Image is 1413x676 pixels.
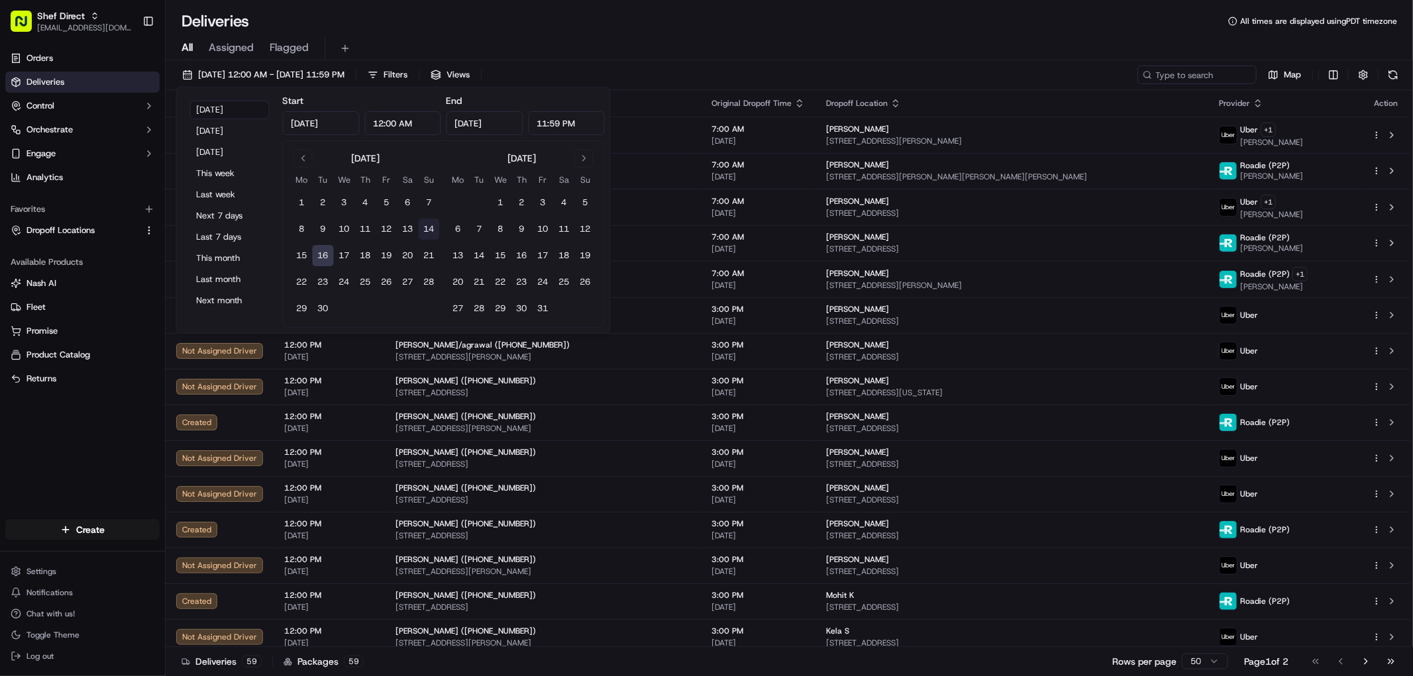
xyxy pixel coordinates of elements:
[355,271,376,293] button: 25
[291,192,313,213] button: 1
[826,411,889,422] span: [PERSON_NAME]
[395,483,536,493] span: [PERSON_NAME] ([PHONE_NUMBER])
[826,280,1198,291] span: [STREET_ADDRESS][PERSON_NAME]
[469,218,490,240] button: 7
[826,196,889,207] span: [PERSON_NAME]
[198,69,344,81] span: [DATE] 12:00 AM - [DATE] 11:59 PM
[1240,596,1290,606] span: Roadie (P2P)
[26,124,73,136] span: Orchestrate
[575,218,596,240] button: 12
[711,518,805,529] span: 3:00 PM
[1220,485,1237,503] img: uber-new-logo.jpeg
[425,66,476,84] button: Views
[395,530,690,541] span: [STREET_ADDRESS]
[376,218,397,240] button: 12
[711,340,805,350] span: 3:00 PM
[1220,271,1237,288] img: roadie-logo-v2.jpg
[826,459,1198,469] span: [STREET_ADDRESS]
[1240,632,1258,642] span: Uber
[5,48,160,69] a: Orders
[1240,524,1290,535] span: Roadie (P2P)
[711,423,805,434] span: [DATE]
[284,387,374,398] span: [DATE]
[284,602,374,612] span: [DATE]
[26,608,75,619] span: Chat with us!
[283,95,304,107] label: Start
[1220,628,1237,646] img: uber-new-logo.jpeg
[284,423,374,434] span: [DATE]
[284,638,374,648] span: [DATE]
[826,626,849,636] span: Kela S
[711,280,805,291] span: [DATE]
[5,252,160,273] div: Available Products
[334,192,355,213] button: 3
[826,136,1198,146] span: [STREET_ADDRESS][PERSON_NAME]
[711,590,805,601] span: 3:00 PM
[1220,414,1237,431] img: roadie-logo-v2.jpg
[826,387,1198,398] span: [STREET_ADDRESS][US_STATE]
[190,122,270,140] button: [DATE]
[364,111,441,135] input: Time
[291,218,313,240] button: 8
[1240,209,1303,220] span: [PERSON_NAME]
[1240,417,1290,428] span: Roadie (P2P)
[26,277,56,289] span: Nash AI
[826,316,1198,326] span: [STREET_ADDRESS]
[190,270,270,289] button: Last month
[313,271,334,293] button: 23
[5,95,160,117] button: Control
[5,5,137,37] button: Shef Direct[EMAIL_ADDRESS][DOMAIN_NAME]
[469,271,490,293] button: 21
[190,143,270,162] button: [DATE]
[1220,450,1237,467] img: uber-new-logo.jpeg
[5,72,160,93] a: Deliveries
[711,566,805,577] span: [DATE]
[1220,378,1237,395] img: uber-new-logo.jpeg
[395,387,690,398] span: [STREET_ADDRESS]
[1372,98,1400,109] div: Action
[190,164,270,183] button: This week
[1240,381,1258,392] span: Uber
[826,232,889,242] span: [PERSON_NAME]
[11,301,154,313] a: Fleet
[395,375,536,386] span: [PERSON_NAME] ([PHONE_NUMBER])
[711,208,805,218] span: [DATE]
[37,9,85,23] span: Shef Direct
[1220,307,1237,324] img: uber-new-logo.jpeg
[533,245,554,266] button: 17
[711,375,805,386] span: 3:00 PM
[1240,232,1290,243] span: Roadie (P2P)
[395,423,690,434] span: [STREET_ADDRESS][PERSON_NAME]
[448,271,469,293] button: 20
[1261,122,1276,137] button: +1
[397,192,419,213] button: 6
[313,173,334,187] th: Tuesday
[1220,234,1237,252] img: roadie-logo-v2.jpg
[826,483,889,493] span: [PERSON_NAME]
[37,23,132,33] span: [EMAIL_ADDRESS][DOMAIN_NAME]
[511,192,533,213] button: 2
[711,554,805,565] span: 3:00 PM
[419,218,440,240] button: 14
[711,638,805,648] span: [DATE]
[554,192,575,213] button: 4
[284,626,374,636] span: 12:00 PM
[1137,66,1257,84] input: Type to search
[469,173,490,187] th: Tuesday
[826,495,1198,505] span: [STREET_ADDRESS]
[395,602,690,612] span: [STREET_ADDRESS]
[176,66,350,84] button: [DATE] 12:00 AM - [DATE] 11:59 PM
[395,638,690,648] span: [STREET_ADDRESS][PERSON_NAME]
[575,149,594,168] button: Go to next month
[1292,267,1308,281] button: +1
[283,111,360,135] input: Date
[711,136,805,146] span: [DATE]
[11,349,154,361] a: Product Catalog
[826,304,889,314] span: [PERSON_NAME]
[5,647,160,665] button: Log out
[826,602,1198,612] span: [STREET_ADDRESS]
[182,11,249,32] h1: Deliveries
[270,40,309,56] span: Flagged
[334,245,355,266] button: 17
[1240,269,1290,279] span: Roadie (P2P)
